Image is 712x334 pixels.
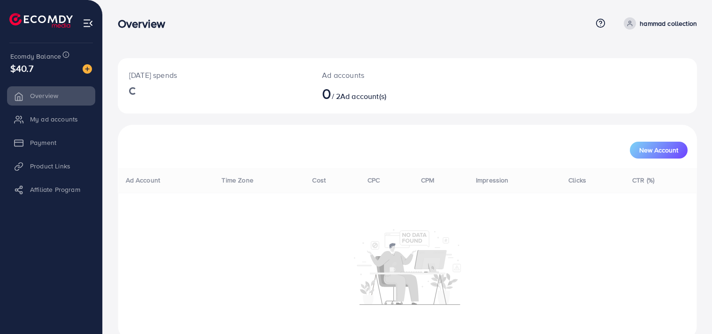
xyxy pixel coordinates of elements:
[322,84,444,102] h2: / 2
[10,61,33,75] span: $40.7
[630,142,688,159] button: New Account
[118,17,173,30] h3: Overview
[322,69,444,81] p: Ad accounts
[9,13,73,28] img: logo
[640,18,697,29] p: hammad collection
[83,64,92,74] img: image
[83,18,93,29] img: menu
[10,52,61,61] span: Ecomdy Balance
[340,91,386,101] span: Ad account(s)
[639,147,678,153] span: New Account
[322,83,331,104] span: 0
[620,17,697,30] a: hammad collection
[129,69,299,81] p: [DATE] spends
